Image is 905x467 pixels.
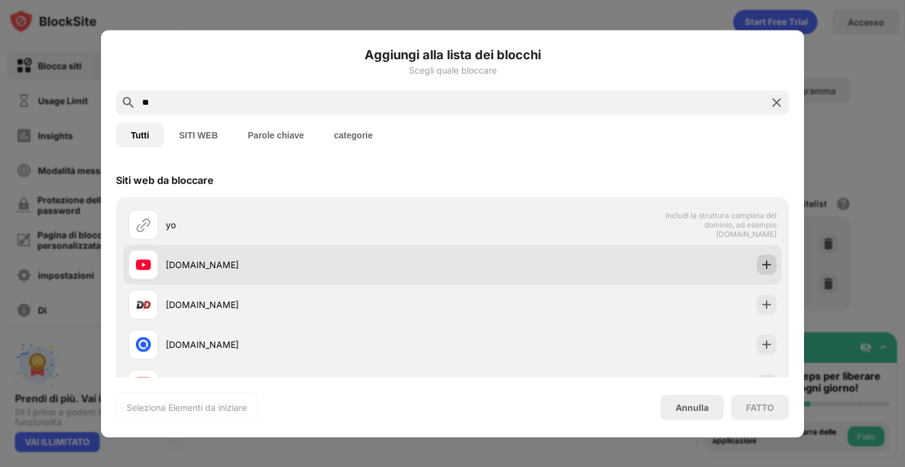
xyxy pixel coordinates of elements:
[116,65,789,75] div: Scegli quale bloccare
[233,122,319,147] button: Parole chiave
[166,218,453,231] div: yo
[136,377,151,392] img: favicons
[676,402,709,413] div: Annulla
[136,337,151,352] img: favicons
[136,297,151,312] img: favicons
[648,211,777,239] span: Includi la struttura completa del dominio, ad esempio [DOMAIN_NAME]
[769,95,784,110] img: search-close
[166,298,453,311] div: [DOMAIN_NAME]
[136,257,151,272] img: favicons
[166,258,453,271] div: [DOMAIN_NAME]
[127,401,247,413] div: Seleziona Elementi da iniziare
[136,217,151,232] img: url.svg
[746,402,774,412] div: FATTO
[116,45,789,64] h6: Aggiungi alla lista dei blocchi
[319,122,388,147] button: categorie
[164,122,232,147] button: SITI WEB
[116,122,164,147] button: Tutti
[116,173,214,186] div: Siti web da bloccare
[166,338,453,351] div: [DOMAIN_NAME]
[121,95,136,110] img: search.svg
